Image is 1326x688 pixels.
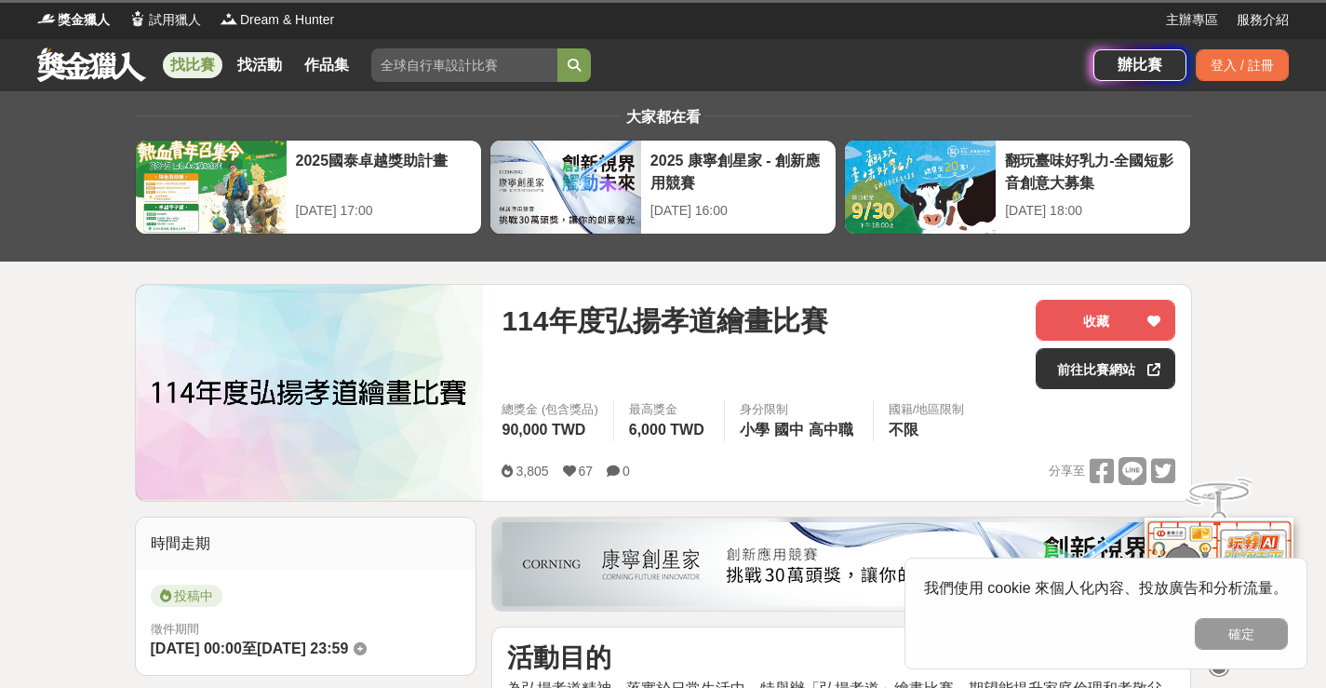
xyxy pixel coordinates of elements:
a: 2025 康寧創星家 - 創新應用競賽[DATE] 16:00 [489,140,837,235]
div: [DATE] 16:00 [650,201,826,221]
a: 辦比賽 [1093,49,1186,81]
span: 獎金獵人 [58,10,110,30]
span: 小學 [740,422,770,438]
a: Logo獎金獵人 [37,10,110,30]
span: 分享至 [1049,457,1085,485]
a: 2025國泰卓越獎助計畫[DATE] 17:00 [135,140,482,235]
a: 找比賽 [163,52,222,78]
span: 最高獎金 [629,400,709,419]
div: 翻玩臺味好乳力-全國短影音創意大募集 [1005,150,1181,192]
a: LogoDream & Hunter [220,10,334,30]
span: 大家都在看 [622,109,705,125]
span: 投稿中 [151,585,222,607]
div: 國籍/地區限制 [889,400,965,419]
strong: 活動目的 [507,643,611,672]
span: [DATE] 23:59 [257,641,348,656]
a: 服務介紹 [1237,10,1289,30]
div: 身分限制 [740,400,858,419]
a: 翻玩臺味好乳力-全國短影音創意大募集[DATE] 18:00 [844,140,1191,235]
span: [DATE] 00:00 [151,641,242,656]
span: 總獎金 (包含獎品) [502,400,597,419]
img: Cover Image [136,285,484,500]
span: Dream & Hunter [240,10,334,30]
div: 2025 康寧創星家 - 創新應用競賽 [650,150,826,192]
span: 至 [242,641,257,656]
span: 0 [623,464,630,479]
span: 高中職 [809,422,853,438]
span: 3,805 [516,464,548,479]
span: 我們使用 cookie 來個人化內容、投放廣告和分析流量。 [924,580,1288,596]
a: 主辦專區 [1166,10,1218,30]
span: 114年度弘揚孝道繪畫比賽 [502,300,827,342]
span: 不限 [889,422,918,438]
img: Logo [128,9,147,28]
span: 試用獵人 [149,10,201,30]
img: Logo [220,9,238,28]
span: 6,000 TWD [629,422,704,438]
a: Logo試用獵人 [128,10,201,30]
button: 收藏 [1036,300,1175,341]
span: 國中 [774,422,804,438]
div: [DATE] 17:00 [296,201,472,221]
a: 前往比賽網站 [1036,348,1175,389]
img: d2146d9a-e6f6-4337-9592-8cefde37ba6b.png [1145,514,1293,638]
div: [DATE] 18:00 [1005,201,1181,221]
div: 登入 / 註冊 [1196,49,1289,81]
div: 2025國泰卓越獎助計畫 [296,150,472,192]
input: 全球自行車設計比賽 [371,48,557,82]
a: 作品集 [297,52,356,78]
div: 時間走期 [136,518,476,570]
a: 找活動 [230,52,289,78]
span: 90,000 TWD [502,422,585,438]
img: be6ed63e-7b41-4cb8-917a-a53bd949b1b4.png [502,522,1180,606]
span: 67 [579,464,594,479]
button: 確定 [1195,618,1288,650]
img: Logo [37,9,56,28]
span: 徵件期間 [151,622,199,636]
